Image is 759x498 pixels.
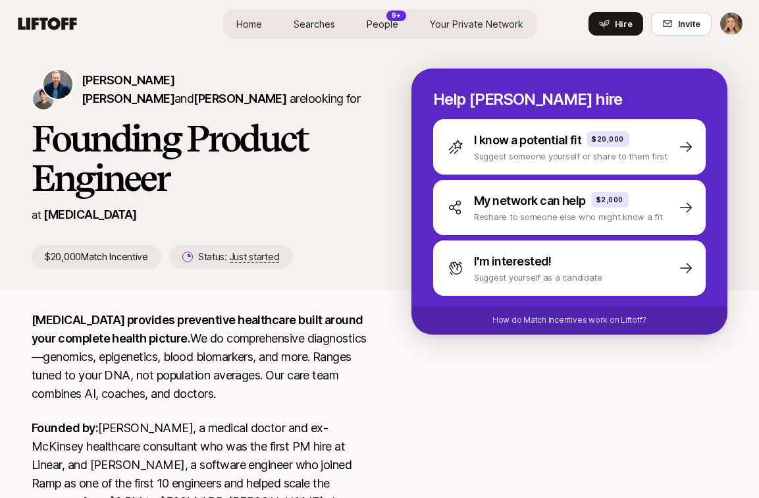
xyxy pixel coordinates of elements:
[430,17,523,31] span: Your Private Network
[198,249,279,265] p: Status:
[367,17,398,31] span: People
[32,245,161,269] p: $20,000 Match Incentive
[433,90,706,109] p: Help [PERSON_NAME] hire
[474,210,663,223] p: Reshare to someone else who might know a fit
[474,252,552,271] p: I'm interested!
[720,13,743,35] img: Madeline Macartney
[596,194,623,205] p: $2,000
[474,271,602,284] p: Suggest yourself as a candidate
[226,12,273,36] a: Home
[32,206,41,223] p: at
[236,17,262,31] span: Home
[194,92,286,105] span: [PERSON_NAME]
[492,314,646,326] p: How do Match Incentives work on Liftoff?
[32,421,98,435] strong: Founded by:
[230,251,280,263] span: Just started
[678,17,700,30] span: Invite
[43,70,72,99] img: Sagan Schultz
[33,88,54,109] img: David Deng
[32,313,365,345] strong: [MEDICAL_DATA] provides preventive healthcare built around your complete health picture.
[651,12,712,36] button: Invite
[82,71,369,108] p: are looking for
[474,131,581,150] p: I know a potential fit
[474,192,586,210] p: My network can help
[294,17,335,31] span: Searches
[419,12,534,36] a: Your Private Network
[82,73,174,105] span: [PERSON_NAME] [PERSON_NAME]
[392,11,401,20] p: 9+
[32,311,369,403] p: We do comprehensive diagnostics—genomics, epigenetics, blood biomarkers, and more. Ranges tuned t...
[592,134,624,144] p: $20,000
[43,206,136,224] p: [MEDICAL_DATA]
[615,17,633,30] span: Hire
[589,12,643,36] button: Hire
[32,119,369,198] h1: Founding Product Engineer
[356,12,409,36] a: People9+
[174,92,286,105] span: and
[474,150,667,163] p: Suggest someone yourself or share to them first
[720,12,743,36] button: Madeline Macartney
[283,12,346,36] a: Searches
